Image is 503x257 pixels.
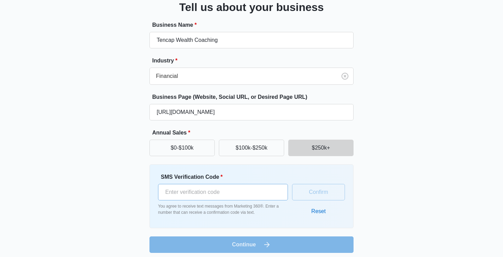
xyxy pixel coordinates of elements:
input: e.g. Jane's Plumbing [149,32,354,48]
input: e.g. janesplumbing.com [149,104,354,120]
label: Annual Sales [152,129,356,137]
label: Industry [152,57,356,65]
button: $0-$100k [149,140,215,156]
label: Business Name [152,21,356,29]
button: Clear [339,71,350,82]
label: SMS Verification Code [161,173,291,181]
label: Business Page (Website, Social URL, or Desired Page URL) [152,93,356,101]
button: Reset [304,203,333,220]
input: Enter verification code [158,184,288,200]
button: $100k-$250k [219,140,284,156]
button: $250k+ [288,140,354,156]
p: You agree to receive text messages from Marketing 360®. Enter a number that can receive a confirm... [158,203,288,215]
